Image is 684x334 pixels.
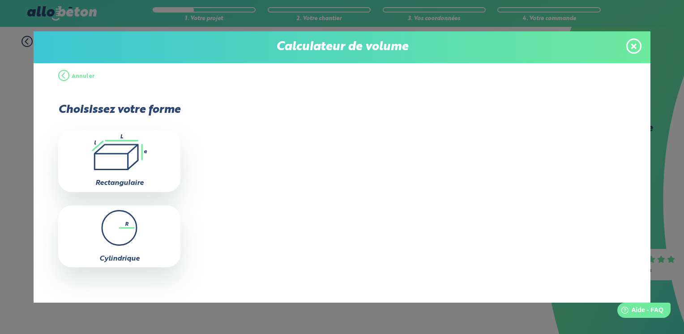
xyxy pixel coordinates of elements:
[604,299,674,324] iframe: Help widget launcher
[95,180,144,187] label: Rectangulaire
[43,40,641,54] p: Calculateur de volume
[99,255,140,262] label: Cylindrique
[58,63,95,90] button: Annuler
[58,103,180,116] p: Choisissez votre forme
